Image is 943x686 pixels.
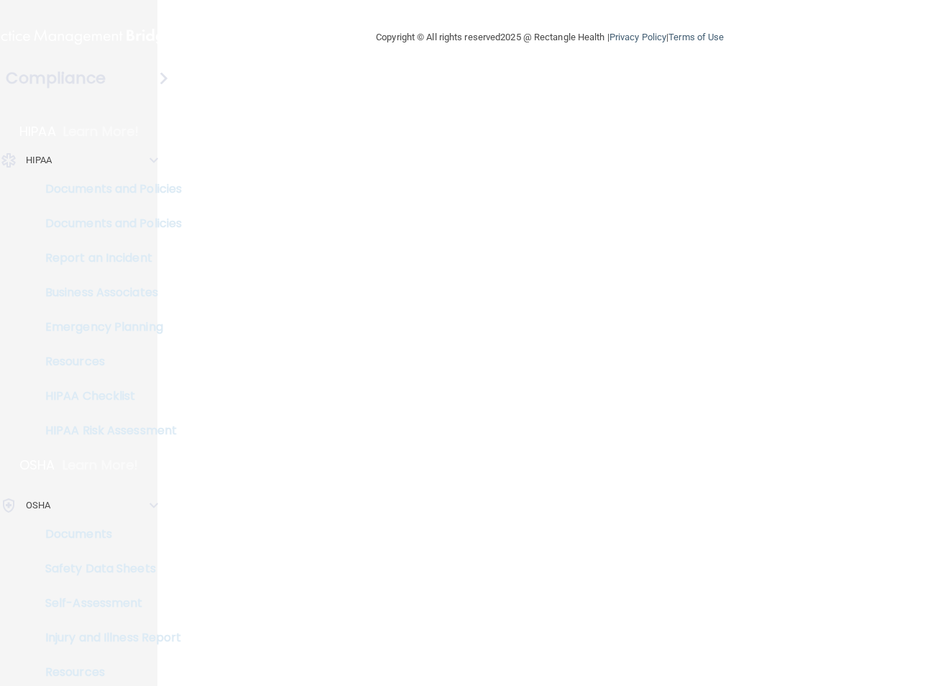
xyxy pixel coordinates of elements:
p: HIPAA Checklist [9,389,206,403]
p: Learn More! [63,123,139,140]
p: Emergency Planning [9,320,206,334]
p: Resources [9,355,206,369]
p: Documents and Policies [9,216,206,231]
p: OSHA [26,497,50,514]
p: Business Associates [9,285,206,300]
p: Injury and Illness Report [9,631,206,645]
p: Safety Data Sheets [9,562,206,576]
a: Privacy Policy [609,32,666,42]
p: HIPAA [26,152,52,169]
a: Terms of Use [668,32,724,42]
p: HIPAA Risk Assessment [9,424,206,438]
p: Learn More! [63,457,139,474]
p: Resources [9,665,206,680]
p: Documents and Policies [9,182,206,196]
p: OSHA [19,457,55,474]
div: Copyright © All rights reserved 2025 @ Rectangle Health | | [287,14,812,60]
p: Self-Assessment [9,596,206,610]
p: Report an Incident [9,251,206,265]
p: Documents [9,527,206,541]
h4: Compliance [6,68,106,88]
p: HIPAA [19,123,56,140]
